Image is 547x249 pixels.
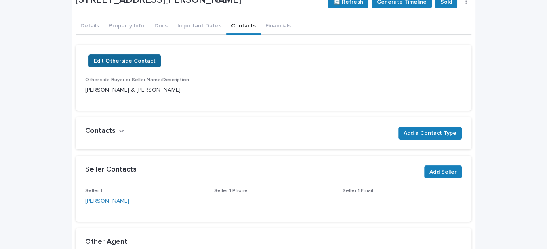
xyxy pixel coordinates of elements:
[214,188,248,193] span: Seller 1 Phone
[85,86,204,94] p: [PERSON_NAME] & [PERSON_NAME]
[398,127,462,140] button: Add a Contact Type
[85,165,137,174] h2: Seller Contacts
[85,127,116,136] h2: Contacts
[85,127,124,136] button: Contacts
[88,54,161,67] button: Edit Otherside Contact
[173,18,226,35] button: Important Dates
[85,238,127,247] h2: Other Agent
[404,129,457,137] span: Add a Contact Type
[261,18,296,35] button: Financials
[214,197,333,205] p: -
[424,165,462,178] button: Add Seller
[429,168,457,176] span: Add Seller
[149,18,173,35] button: Docs
[85,197,129,205] a: [PERSON_NAME]
[104,18,149,35] button: Property Info
[226,18,261,35] button: Contacts
[94,57,156,65] span: Edit Otherside Contact
[343,197,462,205] p: -
[343,188,373,193] span: Seller 1 Email
[85,77,189,82] span: Other side Buyer or Seller Name/Description
[76,18,104,35] button: Details
[85,188,102,193] span: Seller 1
